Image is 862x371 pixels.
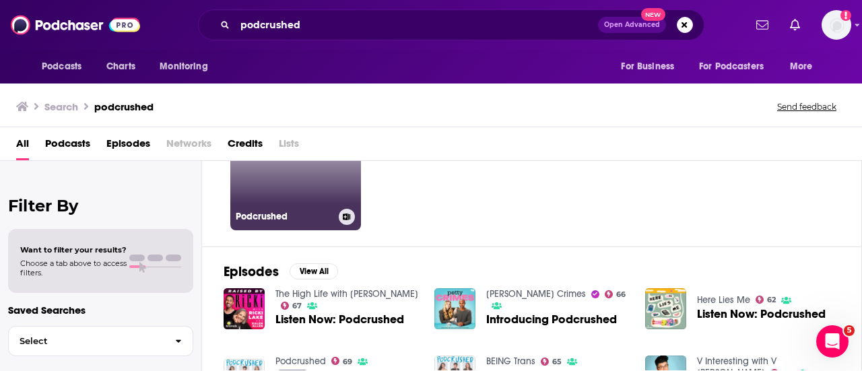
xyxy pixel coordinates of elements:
img: Podchaser - Follow, Share and Rate Podcasts [11,12,140,38]
h2: Filter By [8,196,193,215]
h3: podcrushed [94,100,154,113]
a: Podcasts [45,133,90,160]
button: open menu [611,54,691,79]
a: BEING Trans [486,356,535,367]
span: 66 [616,292,626,298]
div: Search podcasts, credits, & more... [198,9,704,40]
button: Select [8,326,193,356]
a: 66 [605,290,626,298]
a: Show notifications dropdown [785,13,805,36]
p: Saved Searches [8,304,193,316]
span: Logged in as lilifeinberg [822,10,851,40]
img: Listen Now: Podcrushed [224,288,265,329]
a: Charts [98,54,143,79]
a: 69 [331,357,353,365]
a: Credits [228,133,263,160]
svg: Add a profile image [840,10,851,21]
span: For Business [621,57,674,76]
button: Show profile menu [822,10,851,40]
span: Want to filter your results? [20,245,127,255]
iframe: Intercom live chat [816,325,849,358]
span: Monitoring [160,57,207,76]
button: Send feedback [773,101,840,112]
span: More [790,57,813,76]
h3: Search [44,100,78,113]
input: Search podcasts, credits, & more... [235,14,598,36]
span: New [641,8,665,21]
button: open menu [690,54,783,79]
h3: Podcrushed [236,211,333,222]
a: All [16,133,29,160]
a: 65 [541,358,562,366]
a: Listen Now: Podcrushed [275,314,404,325]
a: 69Podcrushed [230,100,361,230]
a: Here Lies Me [697,294,750,306]
span: Charts [106,57,135,76]
a: Episodes [106,133,150,160]
img: Listen Now: Podcrushed [645,288,686,329]
a: 62 [756,296,776,304]
a: Listen Now: Podcrushed [697,308,826,320]
span: Lists [279,133,299,160]
button: Open AdvancedNew [598,17,666,33]
button: open menu [32,54,99,79]
span: Open Advanced [604,22,660,28]
span: 65 [552,359,562,365]
span: 69 [343,359,352,365]
span: 62 [767,297,776,303]
a: Podcrushed [275,356,326,367]
button: open menu [781,54,830,79]
button: View All [290,263,338,279]
a: Petty Crimes [486,288,586,300]
span: Choose a tab above to access filters. [20,259,127,277]
button: open menu [150,54,225,79]
a: EpisodesView All [224,263,338,280]
span: Networks [166,133,211,160]
span: Podcasts [42,57,81,76]
img: Introducing Podcrushed [434,288,475,329]
h2: Episodes [224,263,279,280]
a: 67 [281,302,302,310]
span: For Podcasters [699,57,764,76]
img: User Profile [822,10,851,40]
a: Introducing Podcrushed [486,314,617,325]
span: 67 [292,303,302,309]
a: The High Life with Ricki Lake [275,288,418,300]
a: Show notifications dropdown [751,13,774,36]
span: 5 [844,325,855,336]
span: Select [9,337,164,345]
